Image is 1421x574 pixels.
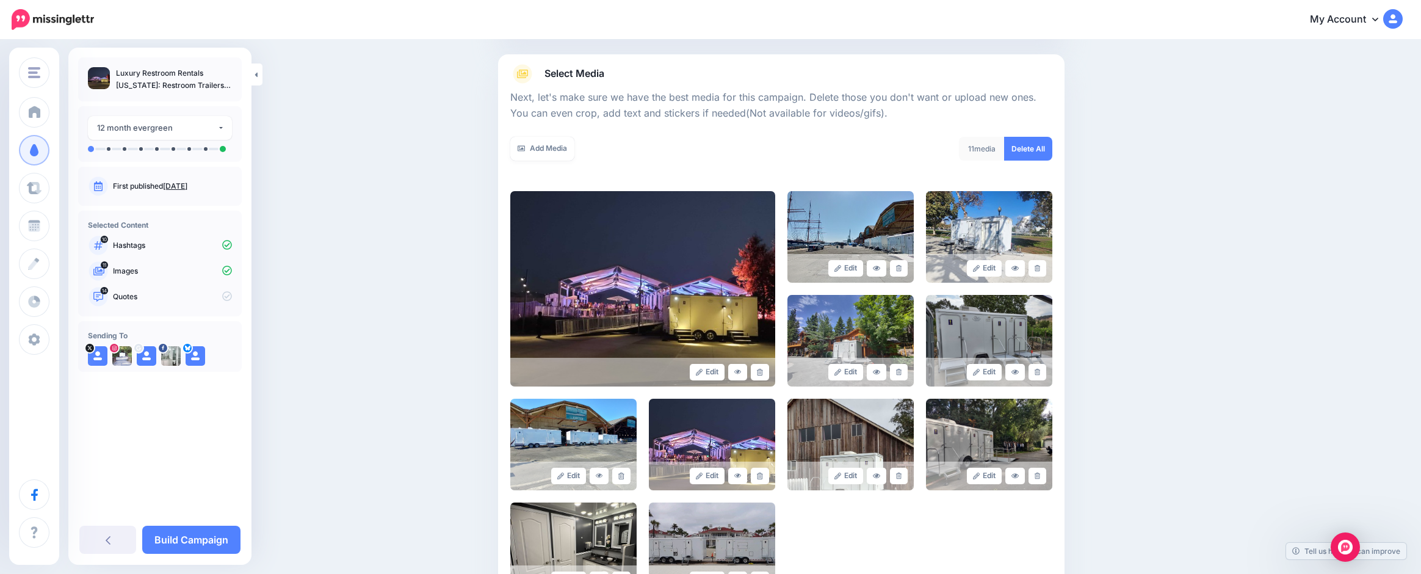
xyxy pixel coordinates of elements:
[1298,5,1403,35] a: My Account
[828,260,863,277] a: Edit
[510,191,775,387] img: a302435fd32c266e6fc4e43bac9c9550_large.jpg
[1331,532,1360,562] div: Open Intercom Messenger
[959,137,1005,161] div: media
[163,181,187,191] a: [DATE]
[787,191,914,283] img: PWSDAYIMFQF31YKFJ2BMNDWTOEKBTGQB_large.JPG
[828,468,863,484] a: Edit
[12,9,94,30] img: Missinglettr
[101,287,109,294] span: 14
[88,346,107,366] img: user_default_image.png
[1286,543,1406,559] a: Tell us how we can improve
[88,331,232,340] h4: Sending To
[967,364,1002,380] a: Edit
[690,468,725,484] a: Edit
[510,137,574,161] a: Add Media
[137,346,156,366] img: user_default_image.png
[113,240,232,251] p: Hashtags
[510,90,1052,122] p: Next, let's make sure we have the best media for this campaign. Delete those you don't want or up...
[88,67,110,89] img: a302435fd32c266e6fc4e43bac9c9550_thumb.jpg
[113,291,232,302] p: Quotes
[510,64,1052,84] a: Select Media
[510,399,637,490] img: 1FP8S2WNOHNDL1W71D6TAPCIOMT3UX4P_large.JPG
[101,261,108,269] span: 11
[161,346,181,366] img: 376059536_240644378930926_9043875196314642919_n-bsa151802.jpg
[186,346,205,366] img: user_default_image.png
[926,191,1052,283] img: 9R5O01VVYJB54GKNM4IXQ8LELKAW867Y_large.jpg
[926,399,1052,490] img: eb6e901b91f6faca8cd1ea5d5f1d1ca6_large.jpg
[967,468,1002,484] a: Edit
[1004,137,1052,161] a: Delete All
[690,364,725,380] a: Edit
[968,144,974,153] span: 11
[101,236,108,243] span: 10
[787,295,914,387] img: JZEIBLYKCND9PH9Q0SC2R9FLYT0LDJ3P_large.jpg
[967,260,1002,277] a: Edit
[544,65,604,82] span: Select Media
[116,67,232,92] p: Luxury Restroom Rentals [US_STATE]: Restroom Trailers and Portable Restrooms for Every Event
[551,468,586,484] a: Edit
[88,116,232,140] button: 12 month evergreen
[88,220,232,230] h4: Selected Content
[926,295,1052,387] img: PBCTZJLIPC4PXTIE2N0M42SDCL19NTY8_large.jpg
[828,364,863,380] a: Edit
[787,399,914,490] img: 92ecfa9e8eac44170075e42b41dda0da_large.jpg
[112,346,132,366] img: 24839003_167940960365531_3684742014781358080_n-bsa151803.jpg
[649,399,775,490] img: dc26fae42802cbd206cf6147774e2d96_large.jpg
[28,67,40,78] img: menu.png
[113,266,232,277] p: Images
[97,121,217,135] div: 12 month evergreen
[113,181,232,192] p: First published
